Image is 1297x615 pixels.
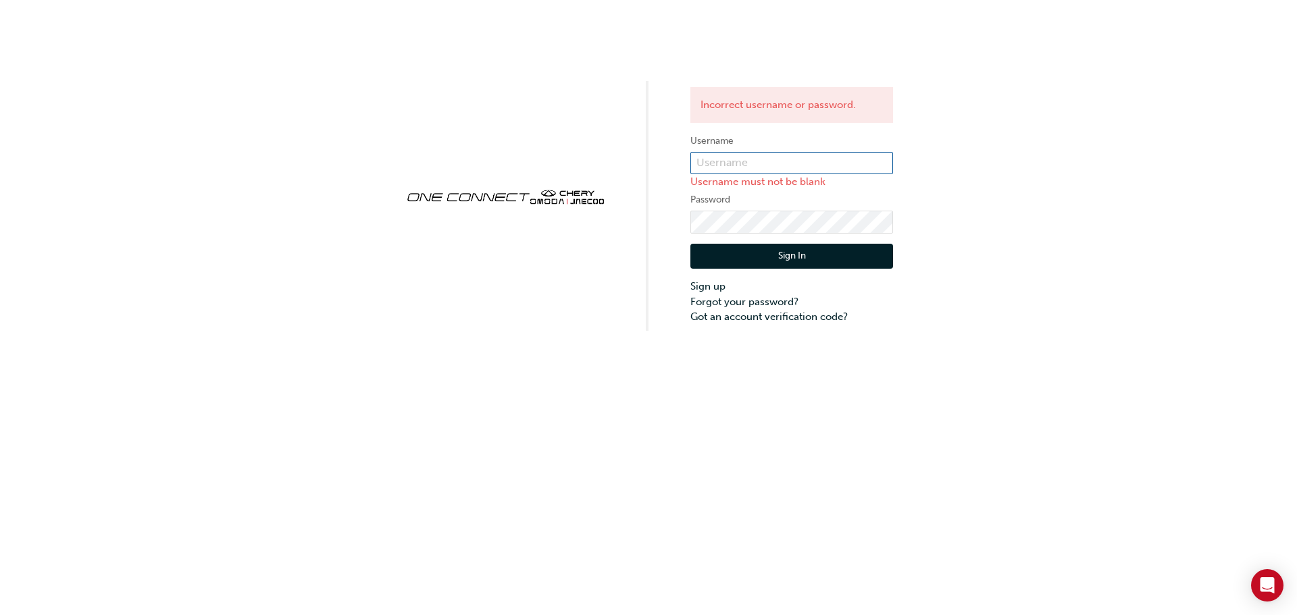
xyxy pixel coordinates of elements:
img: oneconnect [404,178,607,213]
p: Username must not be blank [690,174,893,190]
a: Sign up [690,279,893,294]
a: Forgot your password? [690,294,893,310]
label: Username [690,133,893,149]
label: Password [690,192,893,208]
input: Username [690,152,893,175]
div: Open Intercom Messenger [1251,569,1283,601]
div: Incorrect username or password. [690,87,893,123]
a: Got an account verification code? [690,309,893,325]
button: Sign In [690,244,893,269]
